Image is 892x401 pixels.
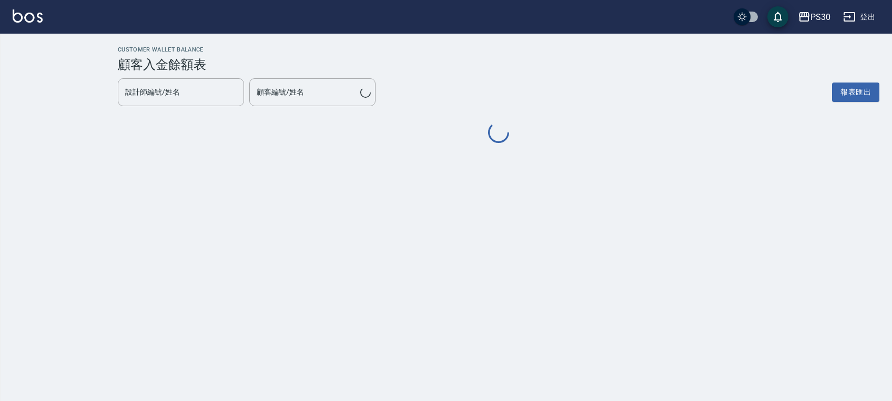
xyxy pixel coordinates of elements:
button: PS30 [794,6,835,28]
button: 報表匯出 [832,83,879,102]
div: PS30 [810,11,830,24]
h2: Customer Wallet Balance [118,46,879,53]
h3: 顧客入金餘額表 [118,57,879,72]
button: 登出 [839,7,879,27]
img: Logo [13,9,43,23]
button: save [767,6,788,27]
